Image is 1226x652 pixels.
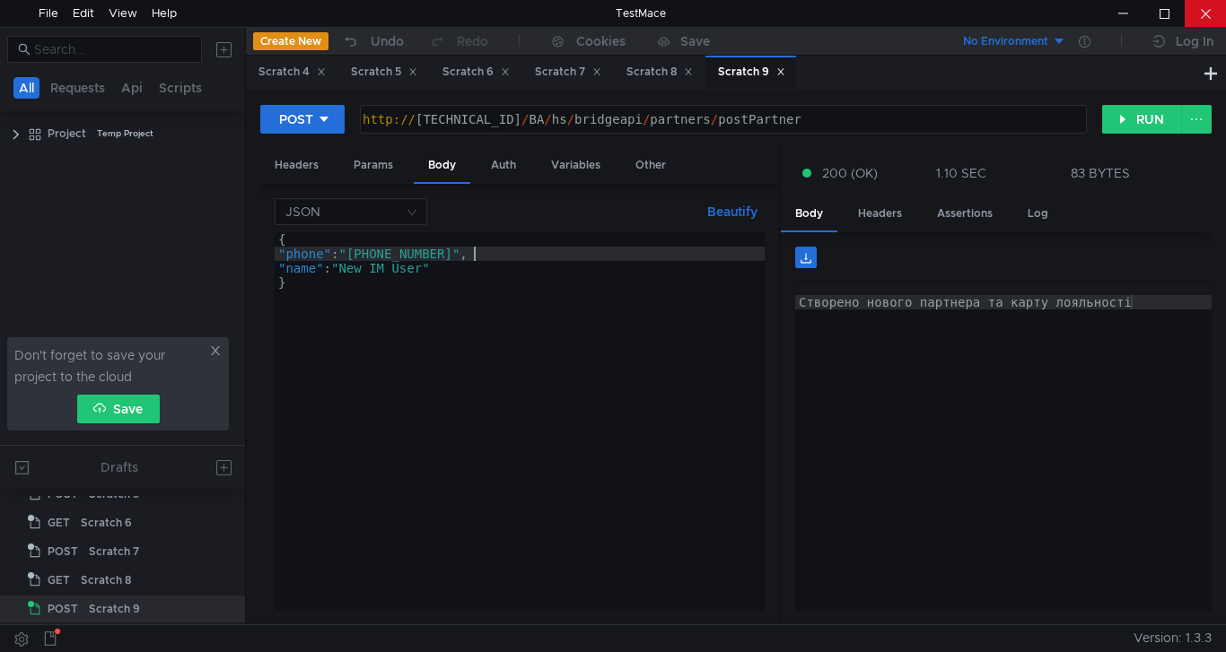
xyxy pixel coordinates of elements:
button: No Environment [941,27,1066,56]
div: Scratch 7 [535,63,601,82]
button: Create New [253,32,328,50]
button: Beautify [700,201,765,222]
div: Scratch 5 [351,63,417,82]
div: Other [621,149,680,182]
div: Auth [477,149,530,182]
div: POST [279,109,313,129]
button: Api [116,77,148,99]
span: Don't forget to save your project to the cloud [14,344,206,387]
div: Scratch 7 [89,538,139,565]
div: Scratch 9 [89,595,140,622]
div: Cookies [576,30,626,52]
div: Temp Project [97,120,153,147]
span: POST [48,595,78,622]
div: Scratch 6 [442,63,510,82]
div: Scratch 8 [81,567,131,594]
span: GET [48,567,70,594]
div: Project [48,120,86,147]
div: Scratch 9 [718,63,785,82]
div: Params [339,149,407,182]
div: Log In [1176,30,1213,52]
div: Drafts [101,456,138,478]
div: Scratch 8 [626,63,693,82]
div: Log [1013,197,1063,230]
input: Search... [34,39,191,59]
button: Requests [45,77,110,99]
div: Body [414,149,470,184]
div: Headers [844,197,916,230]
div: 1.10 SEC [936,165,986,181]
div: Redo [457,30,488,52]
span: Version: 1.3.3 [1134,625,1212,651]
div: Scratch 6 [81,509,132,536]
div: Undo [371,30,404,52]
span: 200 (OK) [822,163,878,183]
span: GET [48,509,70,536]
div: Body [781,197,837,232]
span: POST [48,538,78,565]
button: POST [260,105,345,134]
div: Variables [537,149,615,182]
button: RUN [1102,105,1182,134]
div: Headers [260,149,333,182]
button: All [13,77,39,99]
button: Undo [328,28,416,55]
div: Scratch 4 [258,63,326,82]
button: Scripts [153,77,207,99]
div: Assertions [923,197,1007,230]
button: Save [77,395,160,423]
div: Save [680,35,710,48]
button: Redo [416,28,501,55]
div: 83 BYTES [1071,165,1130,181]
div: No Environment [963,33,1048,50]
